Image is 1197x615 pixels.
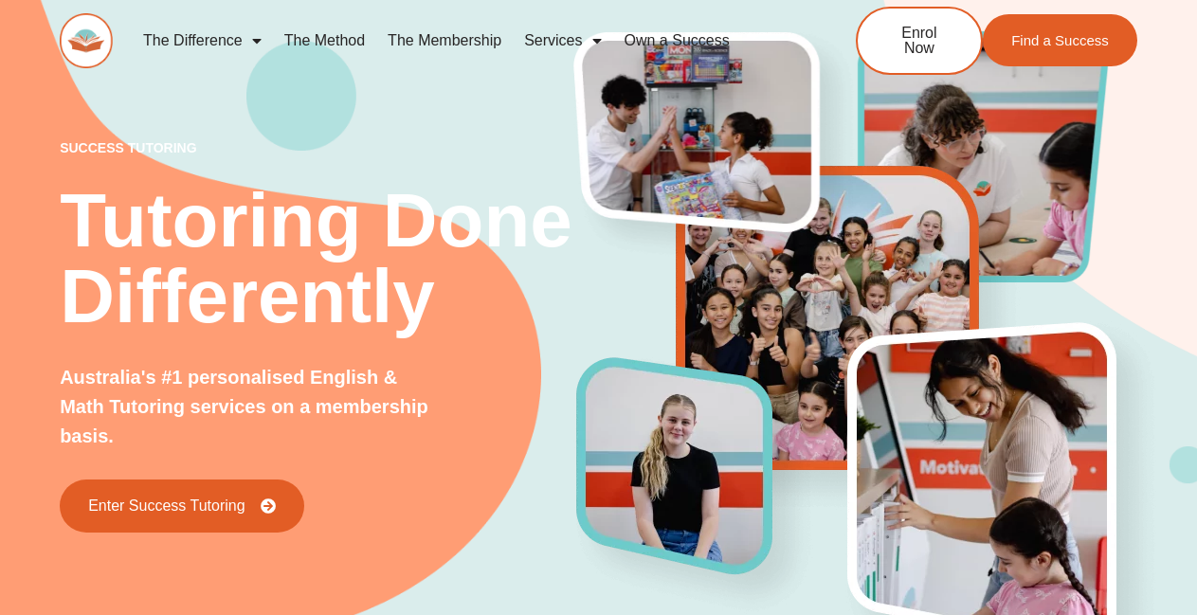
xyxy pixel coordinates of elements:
a: The Membership [376,19,513,63]
a: The Method [273,19,376,63]
span: Enrol Now [886,26,952,56]
a: Own a Success [613,19,741,63]
h2: Tutoring Done Differently [60,183,577,335]
p: Australia's #1 personalised English & Math Tutoring services on a membership basis. [60,363,437,451]
a: Enrol Now [856,7,983,75]
span: Enter Success Tutoring [88,498,245,514]
a: The Difference [132,19,273,63]
p: success tutoring [60,141,577,154]
nav: Menu [132,19,794,63]
a: Services [513,19,612,63]
span: Find a Success [1011,33,1109,47]
a: Find a Success [983,14,1137,66]
a: Enter Success Tutoring [60,479,303,533]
